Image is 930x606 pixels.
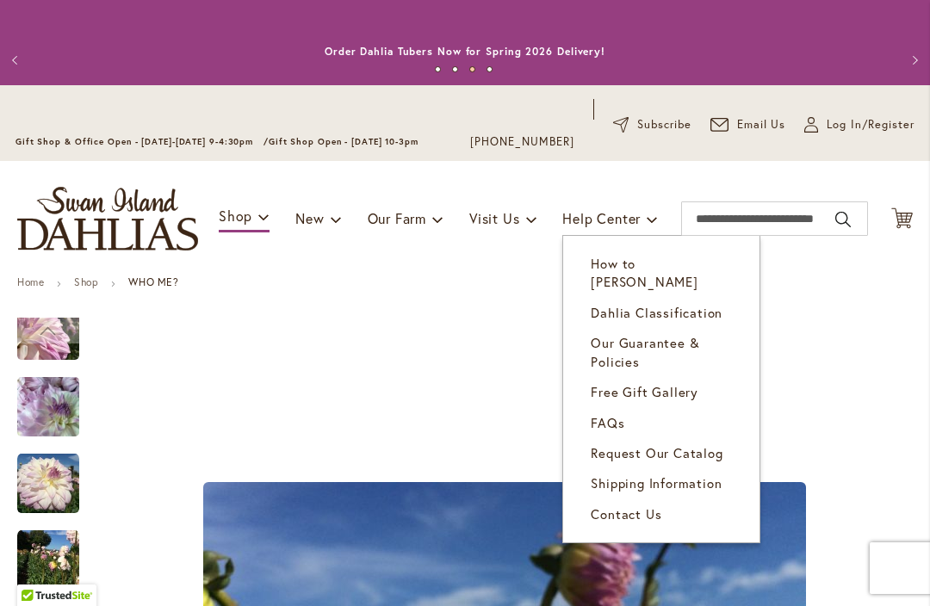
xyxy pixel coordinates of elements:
[827,116,914,133] span: Log In/Register
[15,136,269,147] span: Gift Shop & Office Open - [DATE]-[DATE] 9-4:30pm /
[487,66,493,72] button: 4 of 4
[591,304,722,321] span: Dahlia Classification
[469,66,475,72] button: 3 of 4
[13,545,61,593] iframe: Launch Accessibility Center
[435,66,441,72] button: 1 of 4
[17,275,44,288] a: Home
[74,275,98,288] a: Shop
[325,45,605,58] a: Order Dahlia Tubers Now for Spring 2026 Delivery!
[269,136,418,147] span: Gift Shop Open - [DATE] 10-3pm
[17,360,96,436] div: Who Me?
[219,207,252,225] span: Shop
[470,133,574,151] a: [PHONE_NUMBER]
[896,43,930,77] button: Next
[591,383,698,400] span: Free Gift Gallery
[591,444,722,461] span: Request Our Catalog
[452,66,458,72] button: 2 of 4
[17,513,96,590] div: Who Me?
[17,318,79,343] div: Previous
[17,436,96,513] div: Who Me?
[591,414,624,431] span: FAQs
[17,187,198,250] a: store logo
[562,209,641,227] span: Help Center
[17,366,79,448] img: Who Me?
[591,255,697,290] span: How to [PERSON_NAME]
[591,505,661,523] span: Contact Us
[637,116,691,133] span: Subscribe
[591,474,722,492] span: Shipping Information
[295,209,324,227] span: New
[710,116,786,133] a: Email Us
[17,453,79,515] img: Who Me?
[469,209,519,227] span: Visit Us
[613,116,691,133] a: Subscribe
[368,209,426,227] span: Our Farm
[128,275,178,288] strong: WHO ME?
[737,116,786,133] span: Email Us
[804,116,914,133] a: Log In/Register
[591,334,699,369] span: Our Guarantee & Policies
